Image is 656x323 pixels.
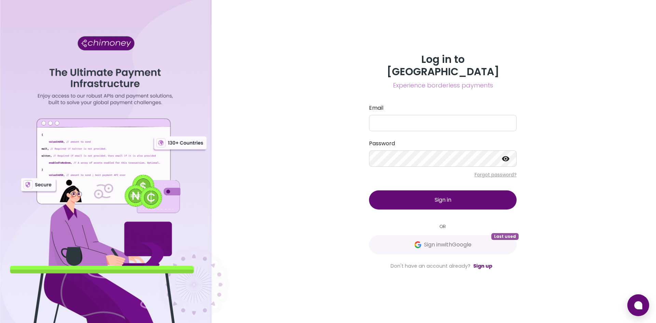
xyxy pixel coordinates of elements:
span: Experience borderless payments [369,81,517,90]
span: Last used [491,233,519,240]
button: GoogleSign inwithGoogleLast used [369,235,517,254]
h3: Log in to [GEOGRAPHIC_DATA] [369,53,517,78]
button: Open chat window [627,294,649,316]
label: Email [369,104,517,112]
small: OR [369,223,517,230]
label: Password [369,139,517,148]
button: Sign in [369,190,517,210]
img: Google [414,241,421,248]
a: Sign up [473,263,492,269]
p: Forgot password? [369,171,517,178]
span: Don't have an account already? [391,263,470,269]
span: Sign in [435,196,451,204]
span: Sign in with Google [424,241,471,249]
